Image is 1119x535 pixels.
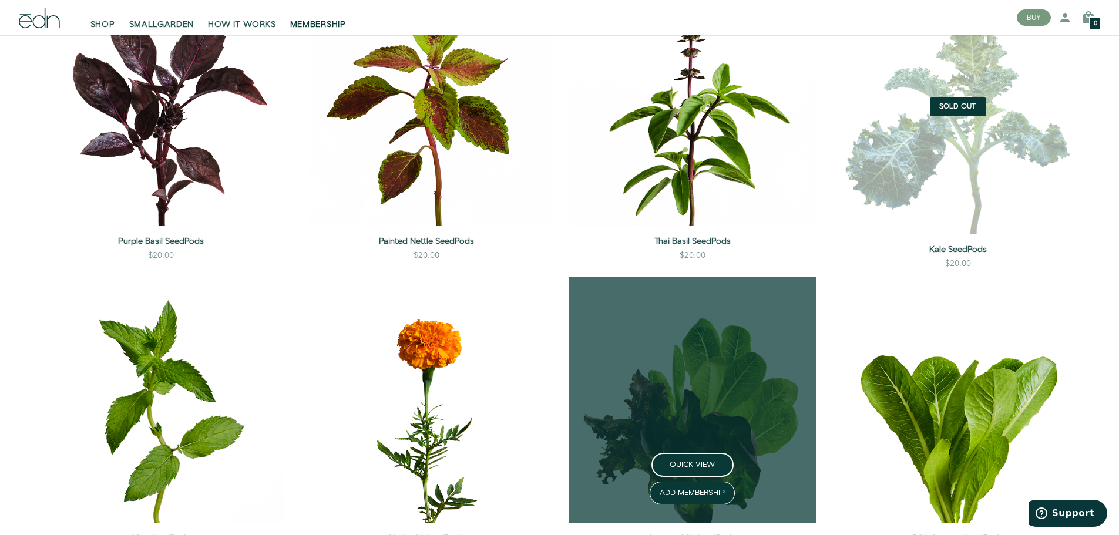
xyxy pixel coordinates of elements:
[122,5,201,31] a: SMALLGARDEN
[1029,500,1107,529] iframe: Opens a widget where you can find more information
[835,277,1081,523] img: Bibb Lettuce SeedPods
[1017,9,1051,26] button: BUY
[1094,21,1097,27] span: 0
[945,258,971,270] div: $20.00
[680,250,705,261] div: $20.00
[148,250,174,261] div: $20.00
[201,5,283,31] a: HOW IT WORKS
[569,235,816,247] a: Thai Basil SeedPods
[38,235,284,247] a: Purple Basil SeedPods
[939,103,976,110] span: Sold Out
[208,19,275,31] span: HOW IT WORKS
[90,19,115,31] span: SHOP
[290,19,346,31] span: MEMBERSHIP
[414,250,439,261] div: $20.00
[38,277,284,523] img: Mint SeedPods
[303,235,550,247] a: Painted Nettle SeedPods
[129,19,194,31] span: SMALLGARDEN
[650,482,735,504] button: ADD MEMBERSHIP
[651,453,734,477] button: QUICK VIEW
[283,5,353,31] a: MEMBERSHIP
[303,277,550,523] img: Marigold SeedPods
[835,244,1081,255] a: Kale SeedPods
[83,5,122,31] a: SHOP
